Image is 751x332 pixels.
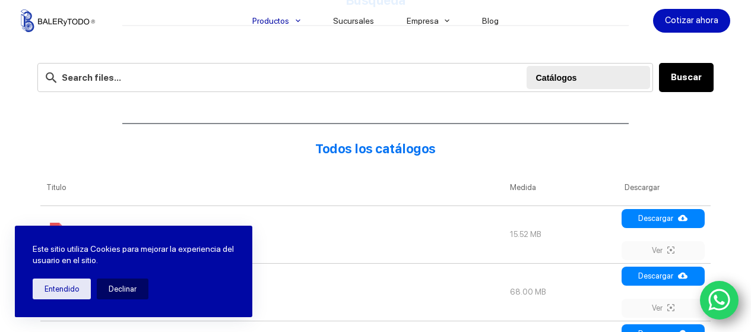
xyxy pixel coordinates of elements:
[21,10,95,32] img: Balerytodo
[504,170,619,205] th: Medida
[622,241,705,260] a: Ver
[73,223,128,242] span: CR SKF Retenes
[622,267,705,286] a: Descargar
[622,299,705,318] a: Ver
[33,244,235,267] p: Este sitio utiliza Cookies para mejorar la experiencia del usuario en el sitio.
[44,70,59,85] img: search-24.svg
[619,170,711,205] th: Descargar
[659,63,714,92] button: Buscar
[315,141,436,156] strong: Todos los catálogos
[700,281,739,320] a: WhatsApp
[33,279,91,299] button: Entendido
[622,209,705,228] a: Descargar
[97,279,148,299] button: Declinar
[40,170,503,205] th: Titulo
[37,63,653,92] input: Search files...
[504,263,619,321] td: 68.00 MB
[653,9,730,33] a: Cotizar ahora
[504,205,619,263] td: 15.52 MB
